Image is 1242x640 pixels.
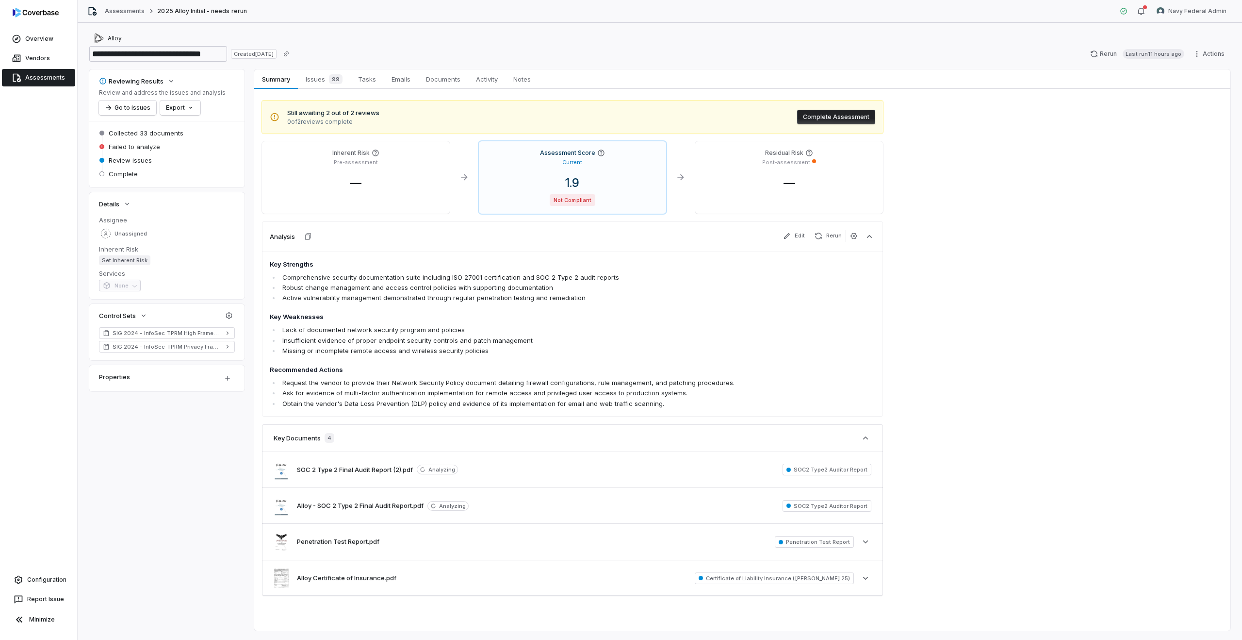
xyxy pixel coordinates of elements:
[96,307,150,324] button: Control Sets
[2,30,75,48] a: Overview
[280,283,754,293] li: Robust change management and access control policies with supporting documentation
[108,34,122,42] span: Alloy
[811,230,846,242] button: Rerun
[776,176,803,190] span: —
[297,537,379,547] button: Penetration Test Report.pdf
[1151,4,1232,18] button: Navy Federal Admin avatarNavy Federal Admin
[99,311,136,320] span: Control Sets
[1190,47,1230,61] button: Actions
[109,129,183,137] span: Collected 33 documents
[109,169,138,178] span: Complete
[99,77,163,85] div: Reviewing Results
[783,500,871,512] span: SOC2 Type2 Auditor Report
[99,245,235,253] dt: Inherent Risk
[332,149,370,157] h4: Inherent Risk
[783,464,871,475] span: SOC2 Type2 Auditor Report
[96,72,178,90] button: Reviewing Results
[1168,7,1226,15] span: Navy Federal Admin
[562,159,582,166] p: Current
[342,176,369,190] span: —
[422,73,464,85] span: Documents
[550,194,595,206] span: Not Compliant
[297,573,396,583] button: Alloy Certificate of Insurance.pdf
[231,49,277,59] span: Created [DATE]
[109,156,152,165] span: Review issues
[417,465,458,474] span: Analyzing
[1157,7,1164,15] img: Navy Federal Admin avatar
[99,101,156,115] button: Go to issues
[2,69,75,86] a: Assessments
[280,378,754,388] li: Request the vendor to provide their Network Security Policy document detailing firewall configura...
[4,590,73,608] button: Report Issue
[91,30,125,47] button: https://alloy.com/Alloy
[99,269,235,278] dt: Services
[1084,47,1190,61] button: RerunLast run11 hours ago
[274,434,321,442] h3: Key Documents
[274,568,289,588] img: f8c259fc01fa49b58e11563fde794f54.jpg
[280,325,754,335] li: Lack of documented network security program and policies
[302,72,346,86] span: Issues
[99,200,119,208] span: Details
[797,110,875,124] button: Complete Assessment
[96,195,134,213] button: Details
[114,230,147,237] span: Unassigned
[280,388,754,398] li: Ask for evidence of multi-factor authentication implementation for remote access and privileged u...
[297,501,424,511] button: Alloy - SOC 2 Type 2 Final Audit Report.pdf
[287,108,379,118] span: Still awaiting 2 out of 2 reviews
[762,159,810,166] p: Post-assessment
[113,343,221,351] span: SIG 2024 - InfoSec TPRM Privacy Framework
[280,336,754,346] li: Insufficient evidence of proper endpoint security controls and patch management
[329,74,343,84] span: 99
[325,433,334,443] span: 4
[270,260,754,269] h4: Key Strengths
[280,293,754,303] li: Active vulnerability management demonstrated through regular penetration testing and remediation
[270,365,754,375] h4: Recommended Actions
[4,571,73,589] a: Configuration
[695,573,854,584] span: Certificate of Liability Insurance ([PERSON_NAME] 25)
[280,346,754,356] li: Missing or incomplete remote access and wireless security policies
[297,465,413,475] button: SOC 2 Type 2 Final Audit Report (2).pdf
[99,327,235,339] a: SIG 2024 - InfoSec TPRM High Framework
[157,7,246,15] span: 2025 Alloy Initial - needs rerun
[99,89,226,97] p: Review and address the issues and analysis
[540,149,595,157] h4: Assessment Score
[1123,49,1184,59] span: Last run 11 hours ago
[765,149,803,157] h4: Residual Risk
[287,118,379,126] span: 0 of 2 reviews complete
[509,73,535,85] span: Notes
[113,329,221,337] span: SIG 2024 - InfoSec TPRM High Framework
[99,341,235,353] a: SIG 2024 - InfoSec TPRM Privacy Framework
[99,216,235,224] dt: Assignee
[334,159,378,166] p: Pre-assessment
[160,101,200,115] button: Export
[280,272,754,283] li: Comprehensive security documentation suite including ISO 27001 certification and SOC 2 Type 2 aud...
[779,230,809,242] button: Edit
[280,399,754,409] li: Obtain the vendor's Data Loss Prevention (DLP) policy and evidence of its implementation for emai...
[274,496,289,516] img: 0ce0ce2a51df4730836562cfb5453c31.jpg
[258,73,294,85] span: Summary
[274,532,289,552] img: c8f5937f48cb45e3bdc27e0ea0a55f9e.jpg
[270,312,754,322] h4: Key Weaknesses
[557,176,587,190] span: 1.9
[2,50,75,67] a: Vendors
[270,232,295,241] h3: Analysis
[388,73,414,85] span: Emails
[427,501,469,511] span: Analyzing
[472,73,502,85] span: Activity
[99,255,150,265] span: Set Inherent Risk
[4,610,73,629] button: Minimize
[13,8,59,17] img: logo-D7KZi-bG.svg
[109,142,160,151] span: Failed to analyze
[278,45,295,63] button: Copy link
[274,460,289,480] img: d8406832f0e14a34a7eb3b5b052998c3.jpg
[354,73,380,85] span: Tasks
[105,7,145,15] a: Assessments
[775,536,854,548] span: Penetration Test Report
